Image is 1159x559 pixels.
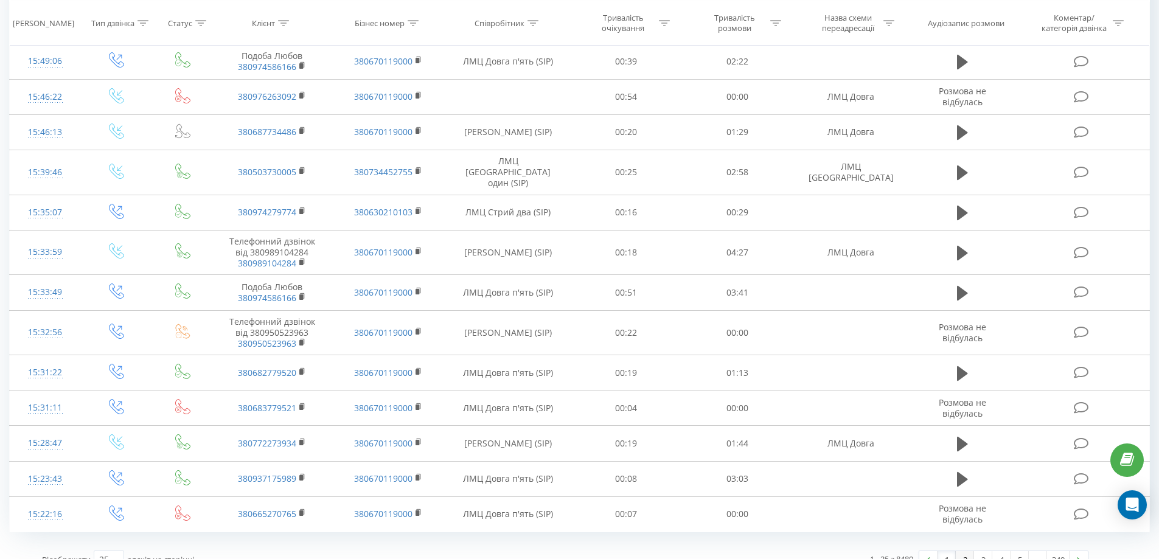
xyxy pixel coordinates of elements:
td: [PERSON_NAME] (SIP) [446,310,571,355]
td: Телефонний дзвінок від 380950523963 [214,310,330,355]
td: ЛМЦ Довга [793,426,908,461]
div: 15:28:47 [22,431,69,455]
div: Коментар/категорія дзвінка [1039,13,1110,33]
td: 01:44 [682,426,793,461]
a: 380665270765 [238,508,296,519]
span: Розмова не відбулась [939,321,986,344]
a: 380989104284 [238,257,296,269]
td: ЛМЦ Довга п'ять (SIP) [446,391,571,426]
a: 380670119000 [354,437,412,449]
div: 15:31:11 [22,396,69,420]
td: ЛМЦ Довга [793,230,908,275]
td: 00:54 [571,79,682,114]
div: [PERSON_NAME] [13,18,74,28]
td: 00:16 [571,195,682,230]
td: 00:51 [571,275,682,310]
a: 380734452755 [354,166,412,178]
td: Телефонний дзвінок від 380989104284 [214,230,330,275]
td: ЛМЦ Стрий два (SIP) [446,195,571,230]
td: [PERSON_NAME] (SIP) [446,426,571,461]
a: 380670119000 [354,473,412,484]
div: 15:49:06 [22,49,69,73]
td: 02:22 [682,44,793,79]
td: 00:08 [571,461,682,496]
td: Подоба Любов [214,44,330,79]
a: 380950523963 [238,338,296,349]
td: 00:18 [571,230,682,275]
a: 380670119000 [354,246,412,258]
a: 380670119000 [354,126,412,137]
div: Тип дзвінка [91,18,134,28]
div: 15:31:22 [22,361,69,384]
div: 15:33:49 [22,280,69,304]
div: Назва схеми переадресації [815,13,880,33]
td: [PERSON_NAME] (SIP) [446,114,571,150]
td: 00:00 [682,310,793,355]
div: 15:23:43 [22,467,69,491]
div: Статус [168,18,192,28]
td: 00:29 [682,195,793,230]
td: ЛМЦ [GEOGRAPHIC_DATA] один (SIP) [446,150,571,195]
span: Розмова не відбулась [939,502,986,525]
span: Розмова не відбулась [939,397,986,419]
a: 380630210103 [354,206,412,218]
a: 380670119000 [354,286,412,298]
td: 00:04 [571,391,682,426]
div: 15:22:16 [22,502,69,526]
div: 15:46:13 [22,120,69,144]
div: 15:32:56 [22,321,69,344]
div: 15:39:46 [22,161,69,184]
td: ЛМЦ Довга п'ять (SIP) [446,275,571,310]
div: Клієнт [252,18,275,28]
a: 380683779521 [238,402,296,414]
td: ЛМЦ Довга [793,114,908,150]
a: 380974279774 [238,206,296,218]
td: ЛМЦ Довга п'ять (SIP) [446,461,571,496]
a: 380772273934 [238,437,296,449]
td: 00:19 [571,355,682,391]
td: 00:00 [682,79,793,114]
td: 02:58 [682,150,793,195]
a: 380682779520 [238,367,296,378]
td: [PERSON_NAME] (SIP) [446,230,571,275]
td: Подоба Любов [214,275,330,310]
td: ЛМЦ [GEOGRAPHIC_DATA] [793,150,908,195]
td: ЛМЦ Довга п'ять (SIP) [446,44,571,79]
td: 00:00 [682,496,793,532]
td: 00:19 [571,426,682,461]
td: 00:25 [571,150,682,195]
a: 380503730005 [238,166,296,178]
td: 03:03 [682,461,793,496]
td: 00:39 [571,44,682,79]
td: 01:29 [682,114,793,150]
td: 00:00 [682,391,793,426]
td: 00:20 [571,114,682,150]
a: 380974586166 [238,292,296,304]
td: 00:22 [571,310,682,355]
div: 15:46:22 [22,85,69,109]
span: Розмова не відбулась [939,85,986,108]
div: Тривалість очікування [591,13,656,33]
div: Бізнес номер [355,18,405,28]
a: 380974586166 [238,61,296,72]
a: 380670119000 [354,367,412,378]
td: 04:27 [682,230,793,275]
td: ЛМЦ Довга [793,79,908,114]
a: 380670119000 [354,402,412,414]
td: ЛМЦ Довга п'ять (SIP) [446,496,571,532]
a: 380937175989 [238,473,296,484]
div: Аудіозапис розмови [928,18,1004,28]
a: 380670119000 [354,508,412,519]
div: 15:35:07 [22,201,69,224]
a: 380687734486 [238,126,296,137]
div: Тривалість розмови [702,13,767,33]
a: 380670119000 [354,91,412,102]
td: ЛМЦ Довга п'ять (SIP) [446,355,571,391]
td: 03:41 [682,275,793,310]
a: 380670119000 [354,55,412,67]
td: 01:13 [682,355,793,391]
a: 380976263092 [238,91,296,102]
a: 380670119000 [354,327,412,338]
td: 00:07 [571,496,682,532]
div: Open Intercom Messenger [1118,490,1147,519]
